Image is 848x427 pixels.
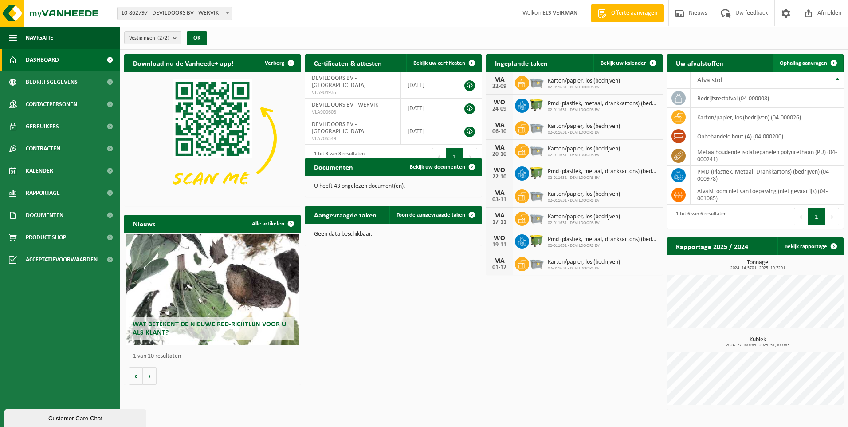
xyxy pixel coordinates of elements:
[548,100,658,107] span: Pmd (plastiek, metaal, drankkartons) (bedrijven)
[491,76,508,83] div: MA
[258,54,300,72] button: Verberg
[410,164,465,170] span: Bekijk uw documenten
[548,168,658,175] span: Pmd (plastiek, metaal, drankkartons) (bedrijven)
[406,54,481,72] a: Bekijk uw certificaten
[133,353,296,360] p: 1 van 10 resultaten
[133,321,286,336] span: Wat betekent de nieuwe RED-richtlijn voor u als klant?
[671,337,844,348] h3: Kubiek
[548,266,620,271] span: 02-011631 - DEVILDOORS BV
[117,7,232,20] span: 10-862797 - DEVILDOORS BV - WERVIK
[143,367,157,385] button: Volgende
[691,146,844,166] td: metaalhoudende isolatiepanelen polyurethaan (PU) (04-000241)
[305,158,362,175] h2: Documenten
[529,142,544,158] img: WB-2500-GAL-GY-01
[691,185,844,205] td: afvalstroom niet van toepassing (niet gevaarlijk) (04-001085)
[548,213,620,221] span: Karton/papier, los (bedrijven)
[312,75,366,89] span: DEVILDOORS BV - [GEOGRAPHIC_DATA]
[542,10,577,16] strong: ELS VEIRMAN
[529,120,544,135] img: WB-2500-GAL-GY-01
[26,138,60,160] span: Contracten
[491,83,508,90] div: 22-09
[463,148,477,166] button: Next
[548,236,658,243] span: Pmd (plastiek, metaal, drankkartons) (bedrijven)
[691,127,844,146] td: onbehandeld hout (A) (04-000200)
[26,93,77,115] span: Contactpersonen
[548,175,658,181] span: 02-011631 - DEVILDOORS BV
[491,151,508,158] div: 20-10
[548,221,620,226] span: 02-011631 - DEVILDOORS BV
[691,89,844,108] td: bedrijfsrestafval (04-000008)
[593,54,662,72] a: Bekijk uw kalender
[26,71,78,93] span: Bedrijfsgegevens
[4,407,148,427] iframe: chat widget
[529,97,544,112] img: WB-1100-HPE-GN-50
[529,75,544,90] img: WB-2500-GAL-GY-01
[126,234,299,345] a: Wat betekent de nieuwe RED-richtlijn voor u als klant?
[491,129,508,135] div: 06-10
[26,160,53,182] span: Kalender
[601,60,646,66] span: Bekijk uw kalender
[26,49,59,71] span: Dashboard
[26,27,53,49] span: Navigatie
[529,165,544,180] img: WB-1100-HPE-GN-50
[491,242,508,248] div: 19-11
[314,183,473,190] p: U heeft 43 ongelezen document(en).
[413,60,465,66] span: Bekijk uw certificaten
[491,106,508,112] div: 24-09
[26,226,66,249] span: Product Shop
[124,31,181,44] button: Vestigingen(2/2)
[491,257,508,265] div: MA
[491,190,508,197] div: MA
[432,148,446,166] button: Previous
[548,146,620,153] span: Karton/papier, los (bedrijven)
[773,54,843,72] a: Ophaling aanvragen
[26,249,98,271] span: Acceptatievoorwaarden
[548,107,658,113] span: 02-011631 - DEVILDOORS BV
[491,174,508,180] div: 22-10
[312,102,378,108] span: DEVILDOORS BV - WERVIK
[491,144,508,151] div: MA
[667,54,732,71] h2: Uw afvalstoffen
[691,108,844,127] td: karton/papier, los (bedrijven) (04-000026)
[529,210,544,225] img: WB-2500-GAL-GY-01
[491,99,508,106] div: WO
[389,206,481,224] a: Toon de aangevraagde taken
[548,123,620,130] span: Karton/papier, los (bedrijven)
[312,135,394,142] span: VLA706349
[403,158,481,176] a: Bekijk uw documenten
[26,182,60,204] span: Rapportage
[312,89,394,96] span: VLA904935
[314,231,473,237] p: Geen data beschikbaar.
[780,60,827,66] span: Ophaling aanvragen
[129,32,169,45] span: Vestigingen
[245,215,300,233] a: Alle artikelen
[548,259,620,266] span: Karton/papier, los (bedrijven)
[529,233,544,248] img: WB-1100-HPE-GN-50
[265,60,284,66] span: Verberg
[794,208,808,225] button: Previous
[491,235,508,242] div: WO
[397,212,465,218] span: Toon de aangevraagde taken
[401,99,451,118] td: [DATE]
[401,72,451,99] td: [DATE]
[548,243,658,249] span: 02-011631 - DEVILDOORS BV
[825,208,839,225] button: Next
[124,72,301,205] img: Download de VHEPlus App
[548,85,620,90] span: 02-011631 - DEVILDOORS BV
[671,260,844,270] h3: Tonnage
[548,130,620,135] span: 02-011631 - DEVILDOORS BV
[312,121,366,135] span: DEVILDOORS BV - [GEOGRAPHIC_DATA]
[305,54,391,71] h2: Certificaten & attesten
[548,191,620,198] span: Karton/papier, los (bedrijven)
[187,31,207,45] button: OK
[157,35,169,41] count: (2/2)
[305,206,385,223] h2: Aangevraagde taken
[667,237,757,255] h2: Rapportage 2025 / 2024
[671,343,844,348] span: 2024: 77,100 m3 - 2025: 51,300 m3
[124,54,243,71] h2: Download nu de Vanheede+ app!
[529,188,544,203] img: WB-2500-GAL-GY-01
[808,208,825,225] button: 1
[26,115,59,138] span: Gebruikers
[548,78,620,85] span: Karton/papier, los (bedrijven)
[609,9,660,18] span: Offerte aanvragen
